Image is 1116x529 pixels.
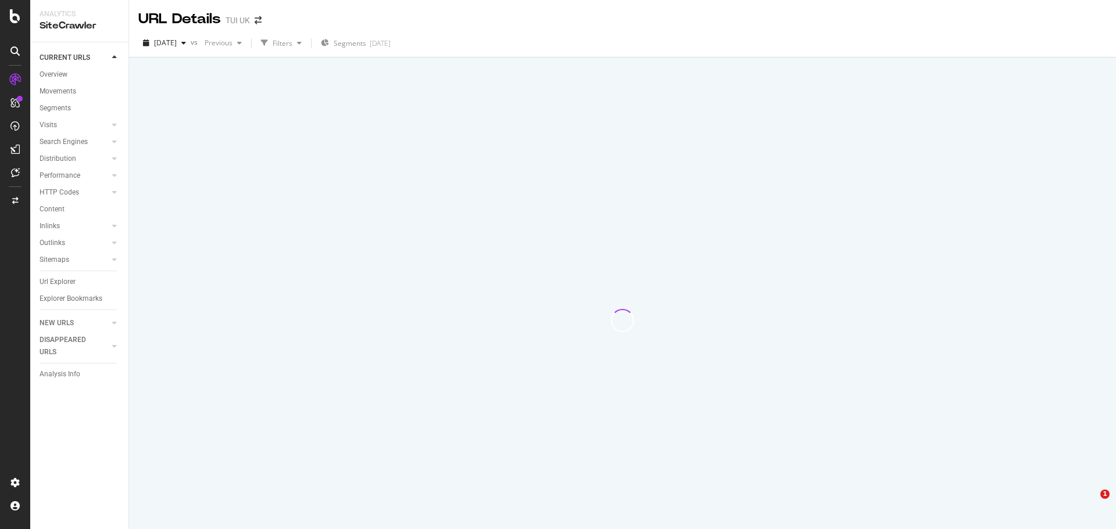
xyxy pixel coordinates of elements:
[40,153,109,165] a: Distribution
[40,170,109,182] a: Performance
[255,16,262,24] div: arrow-right-arrow-left
[191,37,200,47] span: vs
[273,38,292,48] div: Filters
[138,9,221,29] div: URL Details
[1100,490,1110,499] span: 1
[40,368,120,380] a: Analysis Info
[40,136,109,148] a: Search Engines
[370,38,391,48] div: [DATE]
[256,34,306,52] button: Filters
[40,293,102,305] div: Explorer Bookmarks
[40,317,74,329] div: NEW URLS
[40,52,90,64] div: CURRENT URLS
[40,85,76,98] div: Movements
[334,38,366,48] span: Segments
[40,220,109,232] a: Inlinks
[40,254,69,266] div: Sitemaps
[40,237,109,249] a: Outlinks
[40,52,109,64] a: CURRENT URLS
[40,170,80,182] div: Performance
[1076,490,1104,517] iframe: Intercom live chat
[40,254,109,266] a: Sitemaps
[200,38,233,48] span: Previous
[40,119,57,131] div: Visits
[40,317,109,329] a: NEW URLS
[40,334,98,358] div: DISAPPEARED URLS
[40,220,60,232] div: Inlinks
[40,186,109,199] a: HTTP Codes
[40,334,109,358] a: DISAPPEARED URLS
[138,34,191,52] button: [DATE]
[40,69,67,81] div: Overview
[40,69,120,81] a: Overview
[40,276,76,288] div: Url Explorer
[40,85,120,98] a: Movements
[226,15,250,26] div: TUI UK
[40,102,120,114] a: Segments
[40,368,80,380] div: Analysis Info
[200,34,246,52] button: Previous
[40,203,120,215] a: Content
[40,119,109,131] a: Visits
[40,276,120,288] a: Url Explorer
[40,136,88,148] div: Search Engines
[154,38,177,48] span: 2025 Sep. 29th
[40,153,76,165] div: Distribution
[40,186,79,199] div: HTTP Codes
[40,293,120,305] a: Explorer Bookmarks
[316,34,395,52] button: Segments[DATE]
[40,203,65,215] div: Content
[40,237,65,249] div: Outlinks
[40,19,119,33] div: SiteCrawler
[40,102,71,114] div: Segments
[40,9,119,19] div: Analytics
